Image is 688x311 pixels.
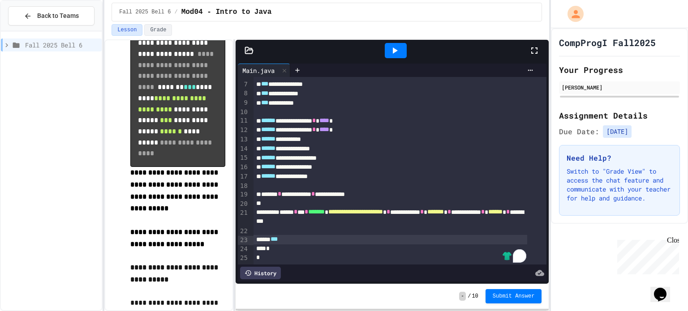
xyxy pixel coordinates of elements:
[614,236,679,274] iframe: chat widget
[493,293,535,300] span: Submit Answer
[238,190,249,200] div: 19
[238,163,249,172] div: 16
[37,11,79,21] span: Back to Teams
[238,245,249,254] div: 24
[472,293,478,300] span: 10
[25,40,98,50] span: Fall 2025 Bell 6
[238,227,249,236] div: 22
[238,254,249,263] div: 25
[459,292,466,301] span: -
[181,7,272,17] span: Mod04 - Intro to Java
[559,64,680,76] h2: Your Progress
[119,9,171,16] span: Fall 2025 Bell 6
[144,24,172,36] button: Grade
[238,200,249,209] div: 20
[238,236,249,245] div: 23
[562,83,677,91] div: [PERSON_NAME]
[238,80,249,89] div: 7
[238,182,249,191] div: 18
[238,145,249,154] div: 14
[603,125,632,138] span: [DATE]
[238,98,249,108] div: 9
[559,109,680,122] h2: Assignment Details
[567,167,672,203] p: Switch to "Grade View" to access the chat feature and communicate with your teacher for help and ...
[559,36,656,49] h1: CompProgI Fall2025
[558,4,586,24] div: My Account
[240,267,281,279] div: History
[486,289,542,303] button: Submit Answer
[650,275,679,302] iframe: chat widget
[238,135,249,145] div: 13
[468,293,471,300] span: /
[238,126,249,135] div: 12
[254,22,546,264] div: To enrich screen reader interactions, please activate Accessibility in Grammarly extension settings
[8,6,95,26] button: Back to Teams
[238,153,249,163] div: 15
[567,153,672,163] h3: Need Help?
[4,4,62,57] div: Chat with us now!Close
[238,116,249,126] div: 11
[238,108,249,117] div: 10
[238,209,249,227] div: 21
[174,9,177,16] span: /
[238,66,279,75] div: Main.java
[238,172,249,182] div: 17
[112,24,142,36] button: Lesson
[238,89,249,98] div: 8
[559,126,599,137] span: Due Date:
[238,64,290,77] div: Main.java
